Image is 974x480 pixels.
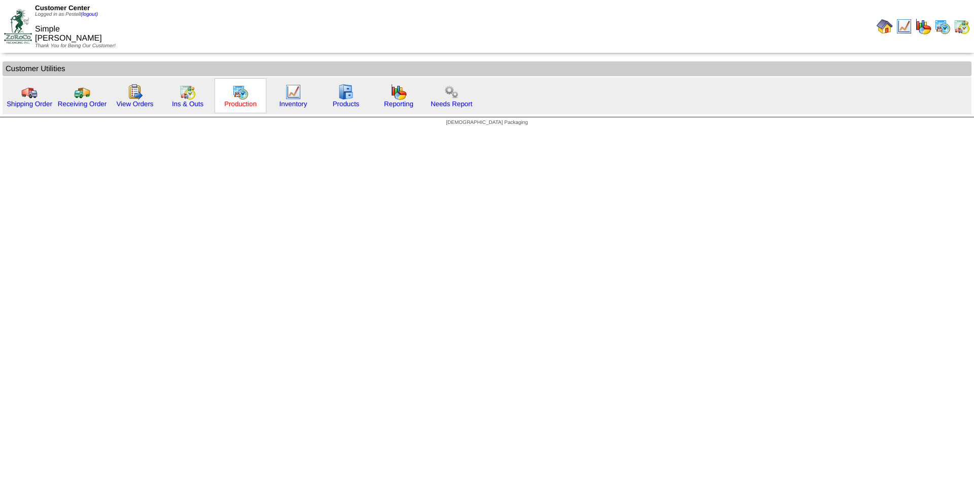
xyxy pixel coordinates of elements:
[338,84,354,100] img: cabinet.gif
[127,84,143,100] img: workorder.gif
[35,12,98,17] span: Logged in as Pestell
[35,25,102,43] span: Simple [PERSON_NAME]
[915,18,931,35] img: graph.gif
[58,100,107,108] a: Receiving Order
[877,18,893,35] img: home.gif
[116,100,153,108] a: View Orders
[3,61,971,76] td: Customer Utilities
[934,18,951,35] img: calendarprod.gif
[391,84,407,100] img: graph.gif
[333,100,360,108] a: Products
[285,84,301,100] img: line_graph.gif
[74,84,90,100] img: truck2.gif
[280,100,307,108] a: Inventory
[4,9,32,43] img: ZoRoCo_Logo(Green%26Foil)%20jpg.webp
[35,43,116,49] span: Thank You for Being Our Customer!
[21,84,38,100] img: truck.gif
[224,100,257,108] a: Production
[443,84,460,100] img: workflow.png
[232,84,249,100] img: calendarprod.gif
[7,100,52,108] a: Shipping Order
[431,100,472,108] a: Needs Report
[81,12,98,17] a: (logout)
[172,100,203,108] a: Ins & Outs
[180,84,196,100] img: calendarinout.gif
[384,100,413,108] a: Reporting
[446,120,528,125] span: [DEMOGRAPHIC_DATA] Packaging
[35,4,90,12] span: Customer Center
[954,18,970,35] img: calendarinout.gif
[896,18,912,35] img: line_graph.gif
